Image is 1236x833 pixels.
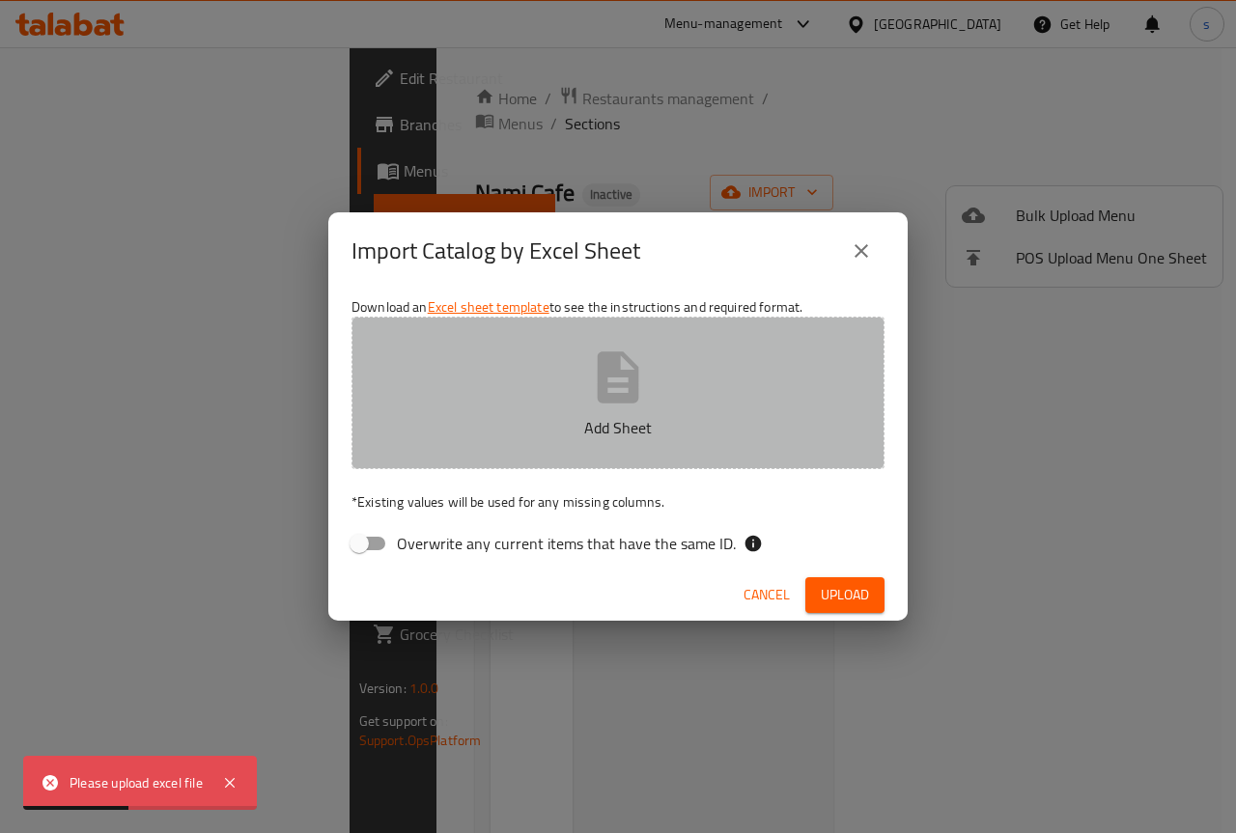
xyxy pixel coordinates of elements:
[351,492,885,512] p: Existing values will be used for any missing columns.
[805,577,885,613] button: Upload
[838,228,885,274] button: close
[397,532,736,555] span: Overwrite any current items that have the same ID.
[381,416,855,439] p: Add Sheet
[328,290,908,569] div: Download an to see the instructions and required format.
[428,294,549,319] a: Excel sheet template
[744,583,790,607] span: Cancel
[70,772,203,793] div: Please upload excel file
[351,236,640,266] h2: Import Catalog by Excel Sheet
[821,583,869,607] span: Upload
[351,317,885,469] button: Add Sheet
[736,577,798,613] button: Cancel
